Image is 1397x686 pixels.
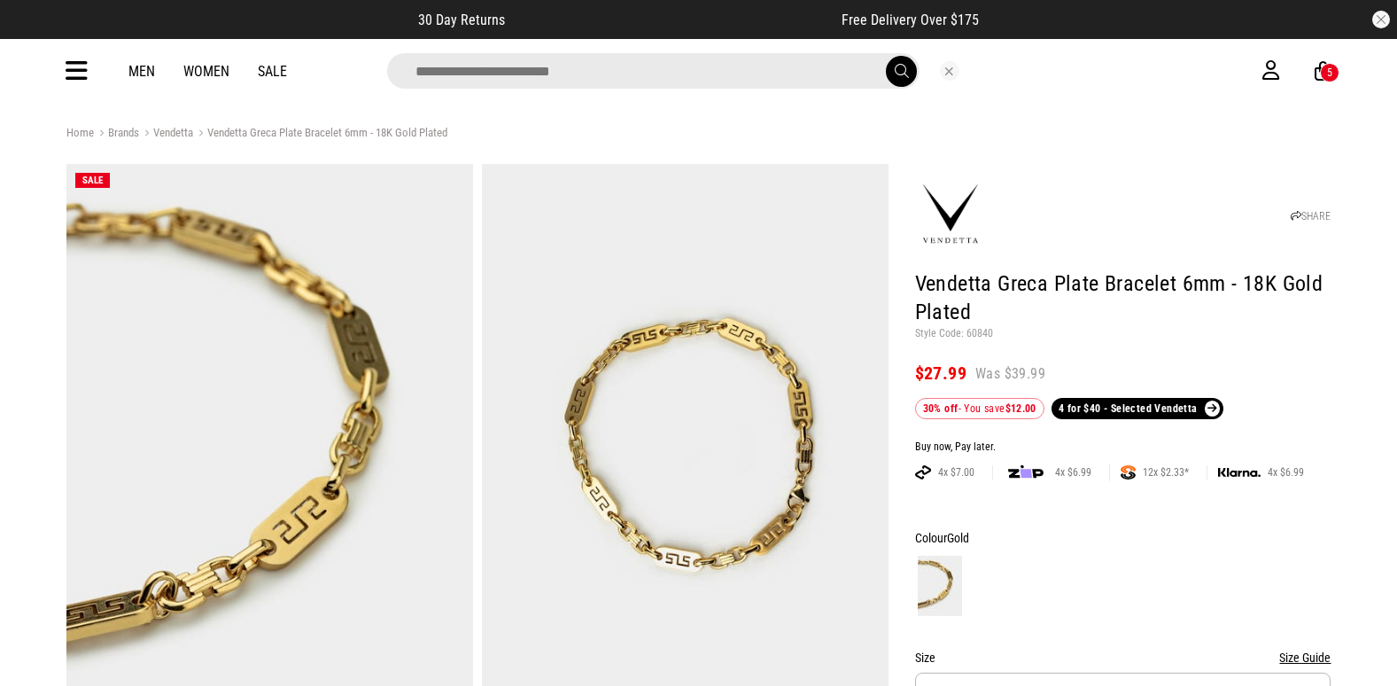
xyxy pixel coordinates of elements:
[66,126,94,139] a: Home
[1291,210,1331,222] a: SHARE
[1279,647,1331,668] button: Size Guide
[1261,465,1311,479] span: 4x $6.99
[139,126,193,143] a: Vendetta
[947,531,969,545] span: Gold
[1052,398,1223,419] a: 4 for $40 - Selected Vendetta
[1136,465,1196,479] span: 12x $2.33*
[82,175,103,186] span: SALE
[1218,468,1261,478] img: KLARNA
[915,179,986,250] img: Vendetta
[1008,464,1044,481] img: zip
[418,12,505,28] span: 30 Day Returns
[94,126,139,143] a: Brands
[1327,66,1332,79] div: 5
[915,327,1331,341] p: Style Code: 60840
[1315,62,1331,81] a: 5
[915,270,1331,327] h1: Vendetta Greca Plate Bracelet 6mm - 18K Gold Plated
[1048,465,1098,479] span: 4x $6.99
[915,647,1331,668] div: Size
[915,527,1331,549] div: Colour
[258,63,287,80] a: Sale
[1121,465,1136,479] img: SPLITPAY
[1005,402,1036,415] b: $12.00
[975,364,1045,384] span: Was $39.99
[842,12,979,28] span: Free Delivery Over $175
[918,556,962,616] img: Gold
[193,126,447,143] a: Vendetta Greca Plate Bracelet 6mm - 18K Gold Plated
[540,11,806,28] iframe: Customer reviews powered by Trustpilot
[923,402,958,415] b: 30% off
[14,7,67,60] button: Open LiveChat chat widget
[940,61,959,81] button: Close search
[931,465,982,479] span: 4x $7.00
[183,63,229,80] a: Women
[915,440,1331,455] div: Buy now, Pay later.
[915,398,1044,419] div: - You save
[915,465,931,479] img: AFTERPAY
[915,362,966,384] span: $27.99
[128,63,155,80] a: Men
